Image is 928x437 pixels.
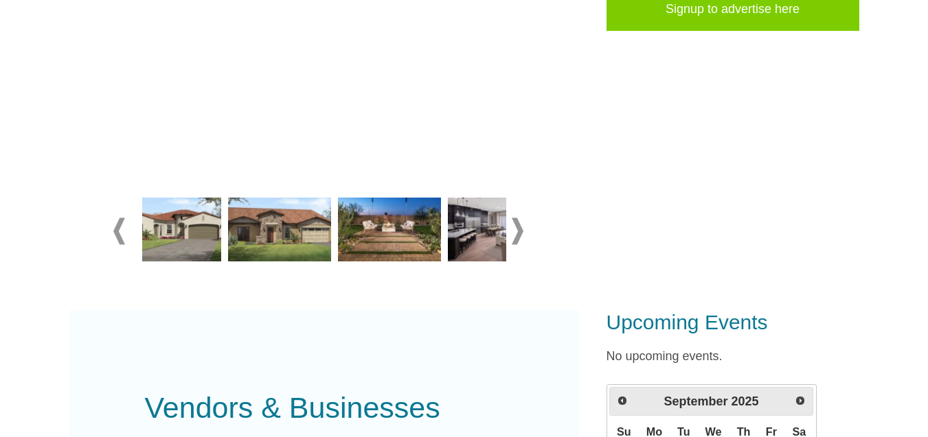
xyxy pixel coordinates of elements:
p: No upcoming events. [607,347,859,366]
h3: Upcoming Events [607,310,859,335]
span: 2025 [732,394,759,408]
div: Vendors & Businesses [145,386,503,430]
a: Next [789,389,811,411]
span: September [664,394,727,408]
a: Prev [611,389,633,411]
span: Next [795,395,806,406]
span: Prev [617,395,628,406]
